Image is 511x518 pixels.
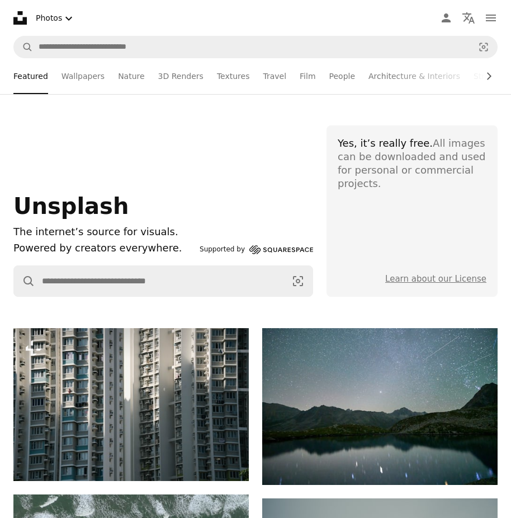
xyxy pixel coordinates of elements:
button: Search Unsplash [14,266,35,296]
a: 3D Renders [158,58,204,94]
img: Tall apartment buildings with many windows and balconies. [13,328,249,481]
a: Wallpapers [61,58,105,94]
button: Language [457,7,480,29]
a: Tall apartment buildings with many windows and balconies. [13,399,249,409]
button: Select asset type [31,7,80,30]
a: Learn about our License [385,274,486,284]
a: Architecture & Interiors [368,58,460,94]
p: Powered by creators everywhere. [13,240,195,256]
a: People [329,58,356,94]
button: Menu [480,7,502,29]
form: Find visuals sitewide [13,265,313,297]
a: Nature [118,58,144,94]
a: Textures [217,58,250,94]
button: Search Unsplash [14,36,33,58]
form: Find visuals sitewide [13,36,498,58]
a: Supported by [200,243,313,256]
button: Visual search [470,36,497,58]
a: Home — Unsplash [13,11,27,25]
img: Starry night sky over a calm mountain lake [262,328,498,485]
a: Film [300,58,315,94]
a: Log in / Sign up [435,7,457,29]
a: Starry night sky over a calm mountain lake [262,402,498,412]
h1: The internet’s source for visuals. [13,224,195,240]
button: scroll list to the right [479,65,498,87]
a: Travel [263,58,286,94]
div: All images can be downloaded and used for personal or commercial projects. [338,137,486,190]
span: Yes, it’s really free. [338,137,433,149]
button: Visual search [283,266,313,296]
span: Unsplash [13,193,129,219]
